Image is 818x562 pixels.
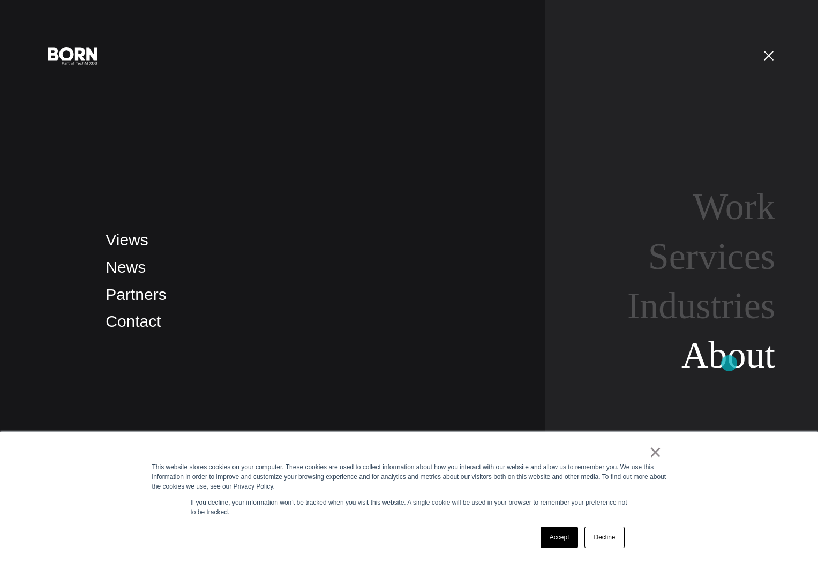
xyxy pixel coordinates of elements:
a: Accept [541,527,579,548]
button: Open [756,44,782,66]
a: Services [648,236,775,277]
div: This website stores cookies on your computer. These cookies are used to collect information about... [152,462,666,491]
a: Industries [627,285,775,326]
a: Views [106,231,148,249]
a: Partners [106,286,166,303]
a: Contact [106,312,161,330]
a: Decline [584,527,624,548]
a: Work [693,186,775,227]
p: If you decline, your information won’t be tracked when you visit this website. A single cookie wi... [191,498,628,517]
a: News [106,258,146,276]
a: × [649,447,662,457]
a: About [681,334,775,376]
